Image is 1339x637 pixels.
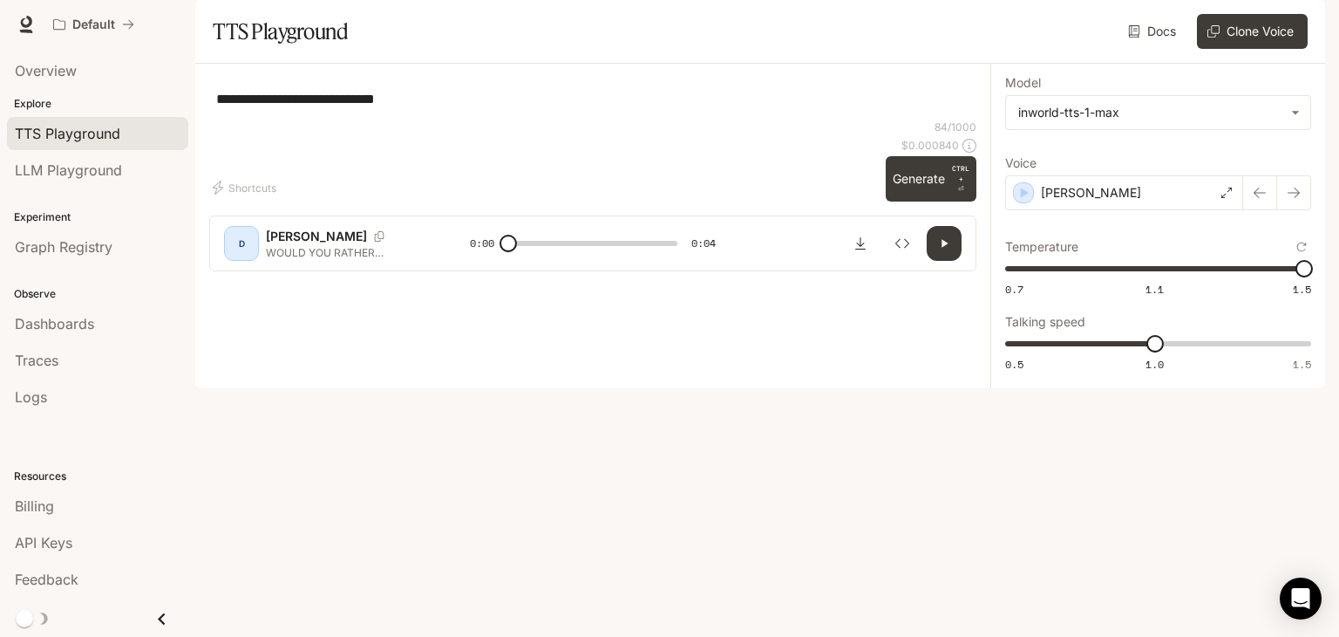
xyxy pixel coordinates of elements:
[1005,282,1023,297] span: 0.7
[1006,96,1310,129] div: inworld-tts-1-max
[470,235,494,252] span: 0:00
[1005,357,1023,372] span: 0.5
[885,226,920,261] button: Inspect
[843,226,878,261] button: Download audio
[266,228,367,245] p: [PERSON_NAME]
[1197,14,1308,49] button: Clone Voice
[1145,282,1164,297] span: 1.1
[1041,184,1141,202] p: [PERSON_NAME]
[72,17,115,32] p: Default
[367,231,391,242] button: Copy Voice ID
[886,156,976,202] button: GenerateCTRL +⏎
[1005,241,1078,253] p: Temperature
[45,7,142,42] button: All workspaces
[209,174,283,202] button: Shortcuts
[1125,14,1183,49] a: Docs
[1018,104,1282,121] div: inworld-tts-1-max
[228,229,255,257] div: D
[266,245,428,260] p: WOULD YOU RATHER EXPERIENCE THE NEXT WORLD CUP FINAL LIVE OR THE NEXT UCL FINAL LIVE
[901,138,959,153] p: $ 0.000840
[213,14,348,49] h1: TTS Playground
[691,235,716,252] span: 0:04
[1292,237,1311,257] button: Reset to default
[952,163,969,195] p: ⏎
[935,120,976,134] p: 84 / 1000
[1005,157,1037,169] p: Voice
[1280,578,1322,620] div: Open Intercom Messenger
[1293,357,1311,372] span: 1.5
[1005,316,1085,328] p: Talking speed
[1293,282,1311,297] span: 1.5
[1145,357,1164,372] span: 1.0
[952,163,969,184] p: CTRL +
[1005,77,1041,89] p: Model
